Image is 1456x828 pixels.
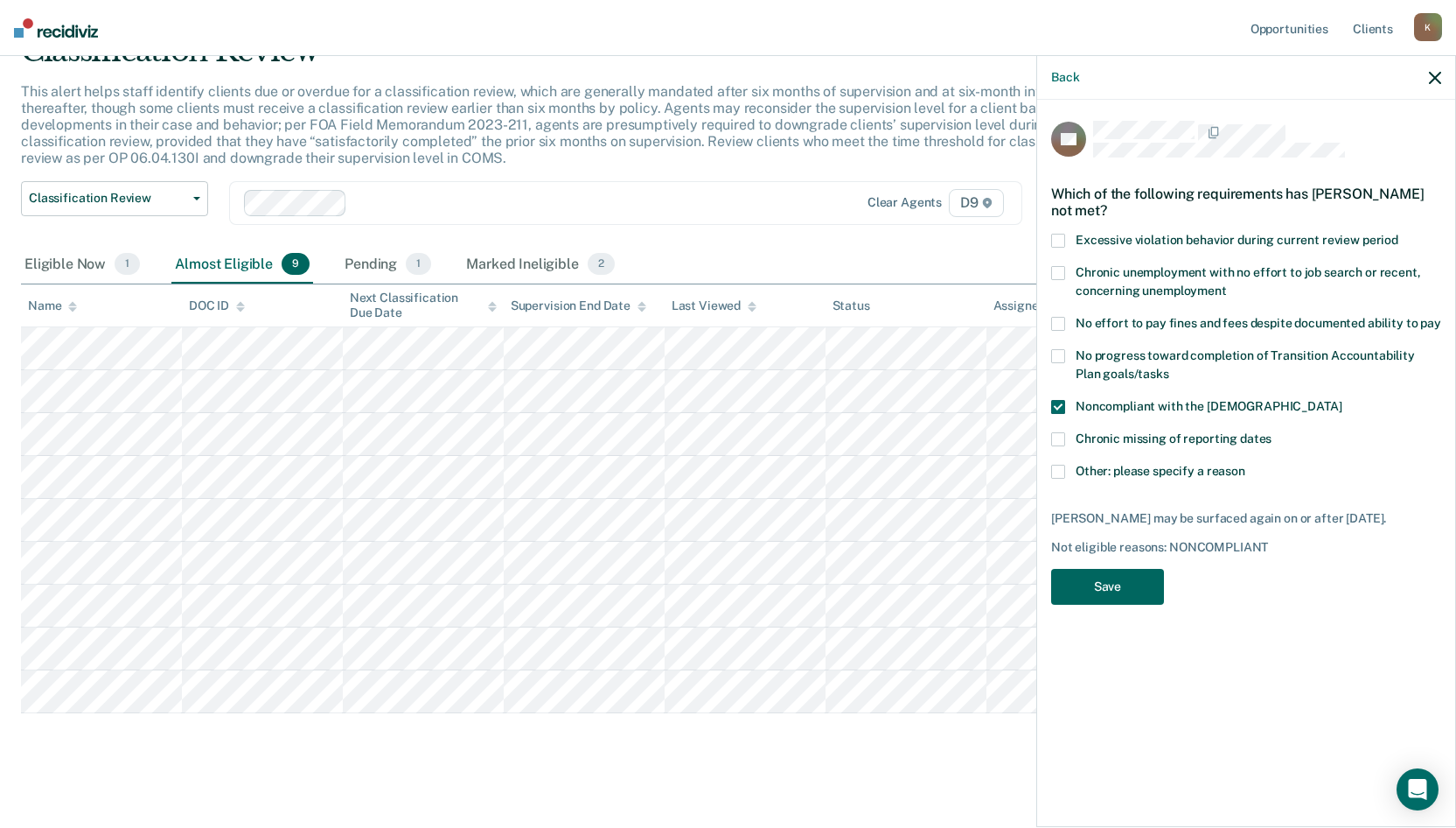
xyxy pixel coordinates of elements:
[14,18,98,38] img: Recidiviz
[1076,464,1245,478] span: Other: please specify a reason
[1076,233,1398,247] span: Excessive violation behavior during current review period
[1076,265,1421,298] span: Chronic unemployment with no effort to job search or recent, concerning unemployment
[21,246,143,284] div: Eligible Now
[171,246,313,284] div: Almost Eligible
[511,298,646,313] div: Supervision End Date
[588,253,615,276] span: 2
[1051,540,1441,555] div: Not eligible reasons: NONCOMPLIANT
[867,195,942,210] div: Clear agents
[21,83,1093,167] p: This alert helps staff identify clients due or overdue for a classification review, which are gen...
[29,191,186,206] span: Classification Review
[115,253,140,276] span: 1
[1076,432,1271,446] span: Chronic missing of reporting dates
[993,298,1076,313] div: Assigned to
[1051,172,1441,233] div: Which of the following requirements has [PERSON_NAME] not met?
[1414,13,1442,41] div: K
[1051,511,1441,526] div: [PERSON_NAME] may be surfaced again on or after [DATE].
[1051,70,1079,85] button: Back
[350,291,497,320] div: Next Classification Due Date
[672,298,756,313] div: Last Viewed
[1076,348,1415,381] span: No progress toward completion of Transition Accountability Plan goals/tasks
[282,253,310,276] span: 9
[341,246,435,284] div: Pending
[1076,399,1341,413] span: Noncompliant with the [DEMOGRAPHIC_DATA]
[1397,768,1439,810] div: Open Intercom Messenger
[21,33,1113,83] div: Classification Review
[1076,316,1441,330] span: No effort to pay fines and fees despite documented ability to pay
[406,253,431,276] span: 1
[949,189,1004,217] span: D9
[832,298,870,313] div: Status
[463,246,618,284] div: Marked Ineligible
[189,298,245,313] div: DOC ID
[1051,569,1164,605] button: Save
[28,298,77,313] div: Name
